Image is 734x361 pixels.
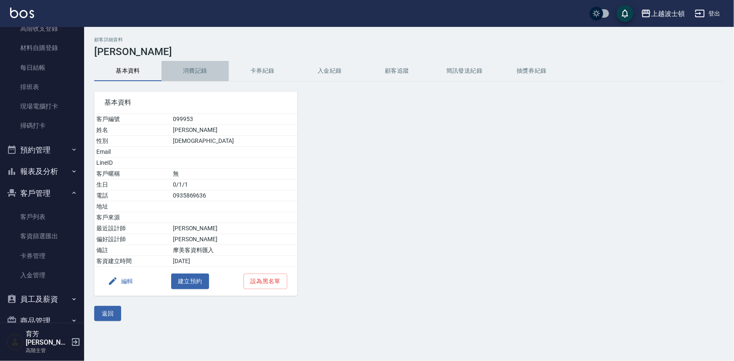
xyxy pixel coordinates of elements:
[3,139,81,161] button: 預約管理
[94,190,171,201] td: 電話
[94,223,171,234] td: 最近設計師
[431,61,498,81] button: 簡訊發送紀錄
[363,61,431,81] button: 顧客追蹤
[94,46,724,58] h3: [PERSON_NAME]
[3,266,81,285] a: 入金管理
[94,125,171,136] td: 姓名
[3,182,81,204] button: 客戶管理
[94,61,162,81] button: 基本資料
[3,97,81,116] a: 現場電腦打卡
[3,19,81,38] a: 高階收支登錄
[296,61,363,81] button: 入金紀錄
[94,306,121,321] button: 返回
[171,256,297,267] td: [DATE]
[26,347,69,354] p: 高階主管
[94,158,171,169] td: LineID
[171,125,297,136] td: [PERSON_NAME]
[94,169,171,179] td: 客戶暱稱
[171,136,297,147] td: [DEMOGRAPHIC_DATA]
[94,212,171,223] td: 客戶來源
[3,246,81,266] a: 卡券管理
[104,274,137,289] button: 編輯
[94,37,724,42] h2: 顧客詳細資料
[229,61,296,81] button: 卡券紀錄
[3,38,81,58] a: 材料自購登錄
[3,77,81,97] a: 排班表
[171,223,297,234] td: [PERSON_NAME]
[94,147,171,158] td: Email
[94,234,171,245] td: 偏好設計師
[94,179,171,190] td: 生日
[94,136,171,147] td: 性別
[3,288,81,310] button: 員工及薪資
[498,61,565,81] button: 抽獎券紀錄
[94,114,171,125] td: 客戶編號
[617,5,633,22] button: save
[3,227,81,246] a: 客資篩選匯出
[171,169,297,179] td: 無
[171,234,297,245] td: [PERSON_NAME]
[244,274,287,289] button: 設為黑名單
[162,61,229,81] button: 消費記錄
[3,58,81,77] a: 每日結帳
[104,98,287,107] span: 基本資料
[171,190,297,201] td: 0935869636
[692,6,724,21] button: 登出
[3,116,81,135] a: 掃碼打卡
[171,245,297,256] td: 摩美客資料匯入
[3,161,81,182] button: 報表及分析
[94,245,171,256] td: 備註
[171,274,209,289] button: 建立預約
[171,179,297,190] td: 0/1/1
[94,256,171,267] td: 客資建立時間
[3,207,81,227] a: 客戶列表
[3,310,81,332] button: 商品管理
[638,5,688,22] button: 上越波士頓
[26,330,69,347] h5: 育芳[PERSON_NAME]
[10,8,34,18] img: Logo
[171,114,297,125] td: 099953
[7,334,24,350] img: Person
[651,8,685,19] div: 上越波士頓
[94,201,171,212] td: 地址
